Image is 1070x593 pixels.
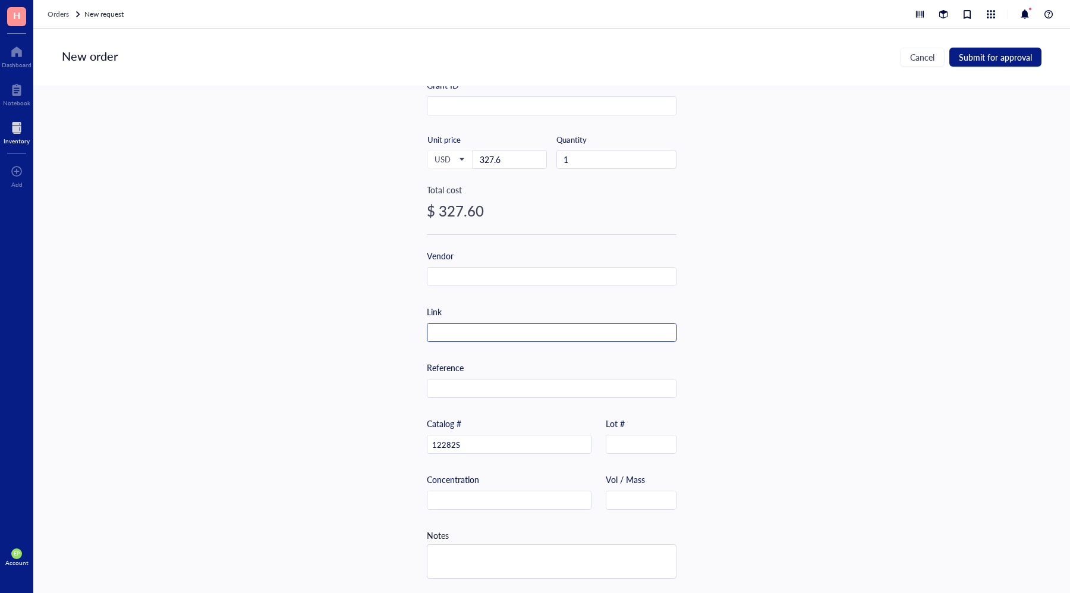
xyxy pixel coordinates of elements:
div: Concentration [427,473,479,486]
div: Dashboard [2,61,32,68]
a: Inventory [4,118,30,145]
button: Cancel [900,48,945,67]
div: Notes [427,529,449,542]
button: Submit for approval [949,48,1041,67]
div: Add [11,181,23,188]
div: Inventory [4,137,30,145]
div: Lot # [606,417,625,430]
a: New request [84,8,126,20]
a: Orders [48,8,82,20]
div: Catalog # [427,417,461,430]
div: Reference [427,361,464,374]
div: $ 327.60 [427,201,676,220]
span: Orders [48,9,69,19]
div: Quantity [556,134,676,145]
span: USD [435,154,464,165]
a: Notebook [3,80,30,106]
div: Vendor [427,249,454,262]
div: Link [427,305,442,318]
span: H [13,8,20,23]
span: EP [14,551,20,557]
span: Cancel [910,52,934,62]
div: Vol / Mass [606,473,645,486]
div: Unit price [427,134,502,145]
div: Notebook [3,99,30,106]
div: Account [5,559,29,566]
span: Submit for approval [959,52,1032,62]
a: Dashboard [2,42,32,68]
div: Total cost [427,183,676,196]
div: New order [62,48,118,67]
